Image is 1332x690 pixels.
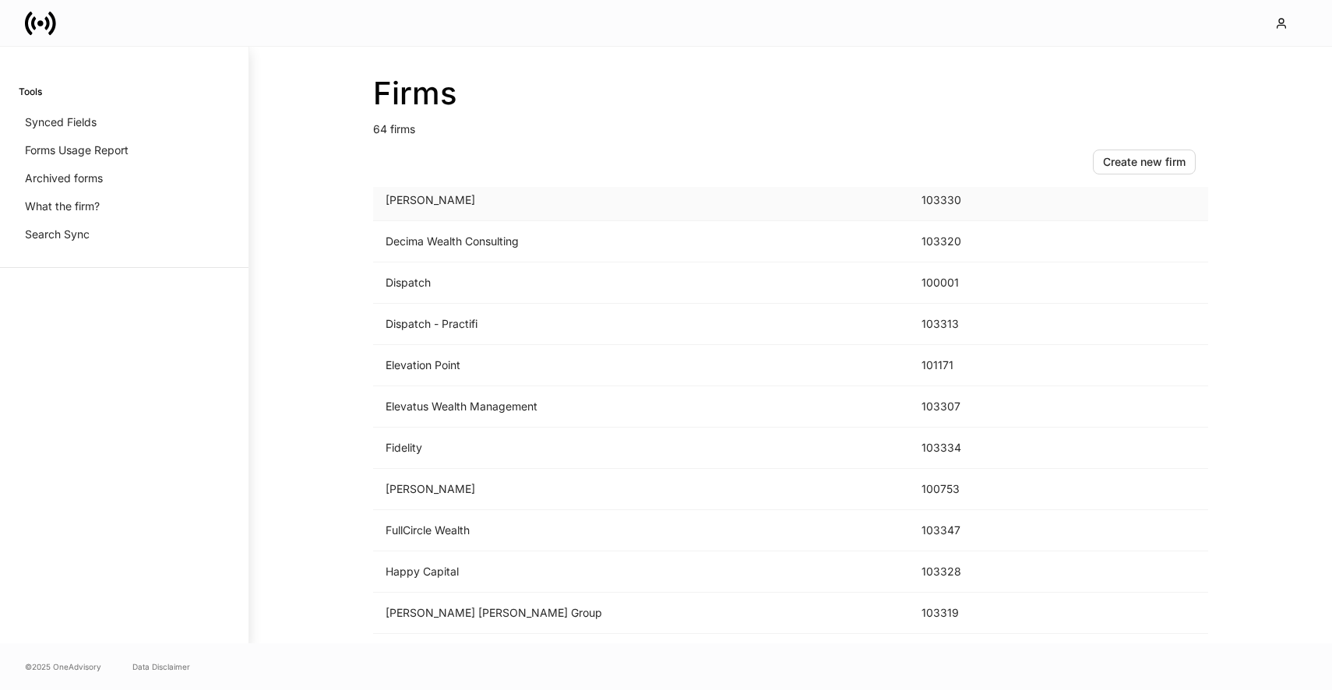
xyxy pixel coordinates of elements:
span: © 2025 OneAdvisory [25,660,101,673]
td: Elevatus Wealth Management [373,386,909,428]
td: Dispatch [373,262,909,304]
p: 64 firms [373,112,1208,137]
td: Fidelity [373,428,909,469]
td: 100001 [909,262,1027,304]
td: [PERSON_NAME] [373,469,909,510]
div: Create new firm [1103,154,1186,170]
td: 101171 [909,345,1027,386]
td: 103328 [909,551,1027,593]
p: Archived forms [25,171,103,186]
p: Search Sync [25,227,90,242]
td: 103319 [909,593,1027,634]
button: Create new firm [1093,150,1196,174]
td: 103334 [909,428,1027,469]
p: Forms Usage Report [25,143,129,158]
td: [PERSON_NAME] [PERSON_NAME] Group [373,593,909,634]
td: 103320 [909,221,1027,262]
td: FullCircle Wealth [373,510,909,551]
p: What the firm? [25,199,100,214]
td: 100753 [909,469,1027,510]
td: Elevation Point [373,345,909,386]
a: Data Disclaimer [132,660,190,673]
p: Synced Fields [25,114,97,130]
td: Decima Wealth Consulting [373,221,909,262]
a: Synced Fields [19,108,230,136]
td: Dispatch - Practifi [373,304,909,345]
td: 103307 [909,386,1027,428]
td: Happy Capital [373,551,909,593]
td: 103347 [909,510,1027,551]
td: 100081 [909,634,1027,675]
a: Archived forms [19,164,230,192]
a: Forms Usage Report [19,136,230,164]
h2: Firms [373,75,1208,112]
a: Search Sync [19,220,230,248]
h6: Tools [19,84,42,99]
a: What the firm? [19,192,230,220]
td: [PERSON_NAME] [373,180,909,221]
td: 103313 [909,304,1027,345]
td: 103330 [909,180,1027,221]
td: KD [373,634,909,675]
